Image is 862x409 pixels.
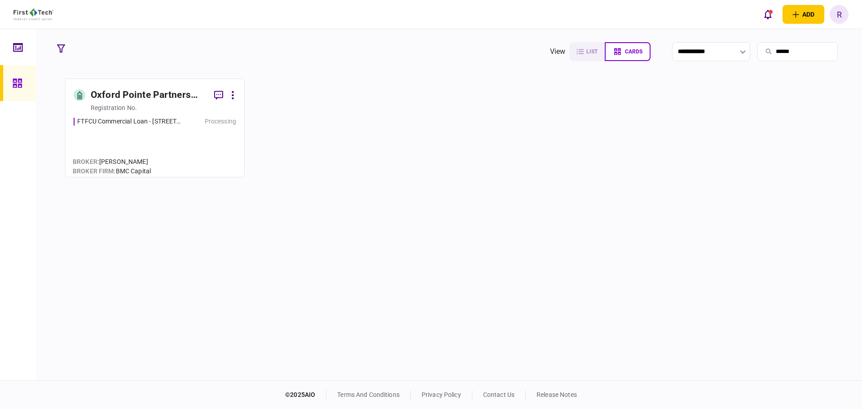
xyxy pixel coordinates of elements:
[569,42,605,61] button: list
[91,88,207,102] div: Oxford Pointe Partners Ltd.
[73,158,99,165] span: Broker :
[65,79,245,177] a: Oxford Pointe Partners Ltd.registration no.FTFCU Commercial Loan - 804 Dr Martin Luther King Jr D...
[205,117,236,126] div: Processing
[337,391,400,398] a: terms and conditions
[285,390,326,400] div: © 2025 AIO
[73,167,151,176] div: BMC Capital
[91,103,137,112] div: registration no.
[77,117,183,126] div: FTFCU Commercial Loan - 804 Dr Martin Luther King Jr Drive
[73,157,151,167] div: [PERSON_NAME]
[783,5,824,24] button: open adding identity options
[537,391,577,398] a: release notes
[625,48,642,55] span: cards
[483,391,515,398] a: contact us
[586,48,598,55] span: list
[758,5,777,24] button: open notifications list
[73,167,116,175] span: broker firm :
[605,42,651,61] button: cards
[550,46,566,57] div: view
[830,5,849,24] button: R
[13,9,53,20] img: client company logo
[422,391,461,398] a: privacy policy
